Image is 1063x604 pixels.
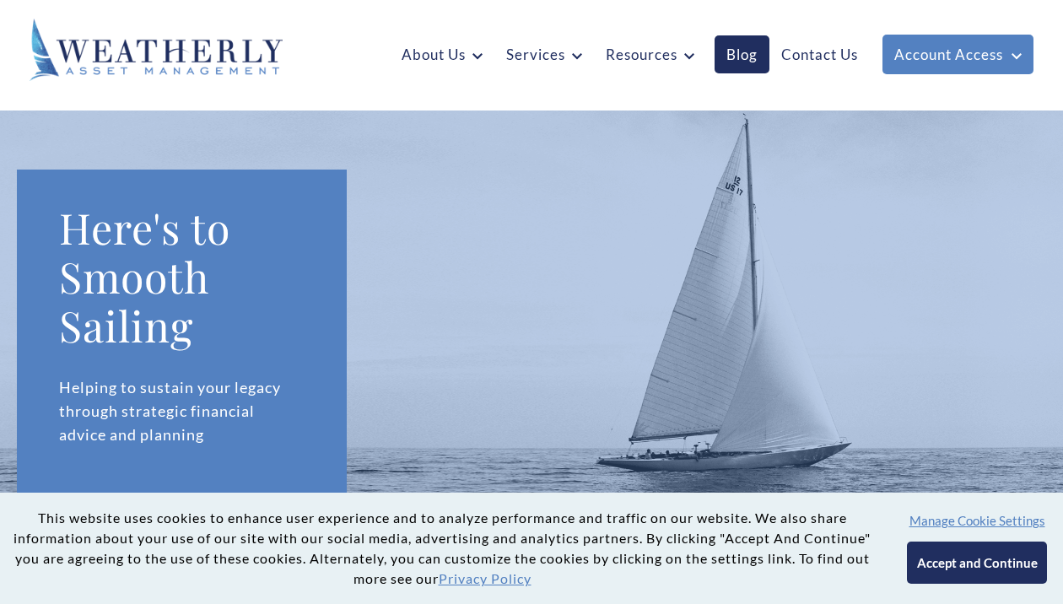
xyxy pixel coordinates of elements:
a: Privacy Policy [439,570,531,586]
img: Weatherly [30,19,283,81]
p: This website uses cookies to enhance user experience and to analyze performance and traffic on ou... [13,508,871,589]
p: Helping to sustain your legacy through strategic financial advice and planning [59,375,305,446]
a: Contact Us [769,35,870,73]
button: Accept and Continue [907,542,1046,584]
h1: Here's to Smooth Sailing [59,203,305,350]
button: Manage Cookie Settings [909,513,1045,528]
a: About Us [390,35,494,73]
a: Blog [715,35,769,73]
a: Resources [594,35,706,73]
a: Account Access [882,35,1033,74]
a: Services [494,35,594,73]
